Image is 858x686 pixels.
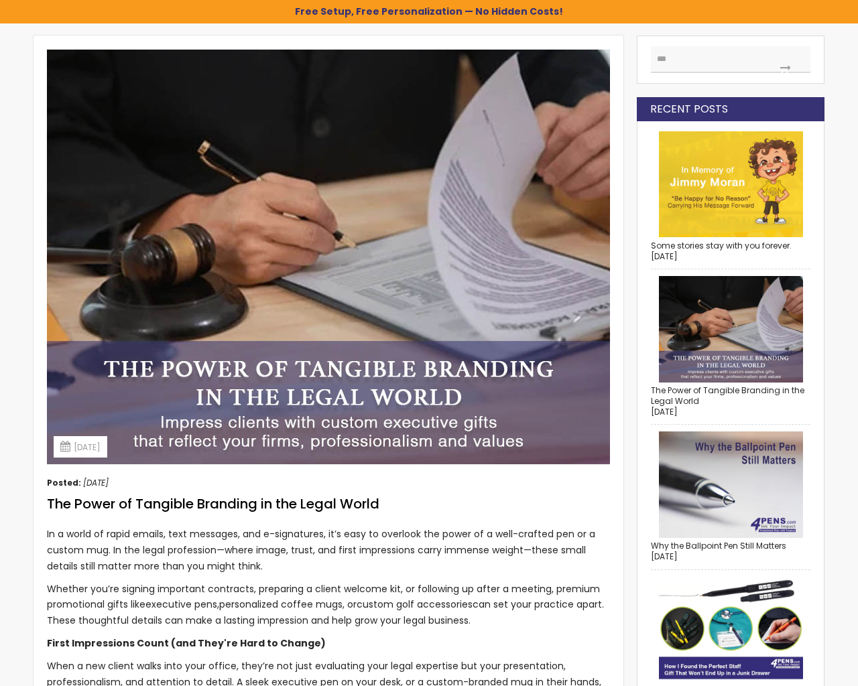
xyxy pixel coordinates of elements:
[47,49,610,464] img: The_Power_of_Tangible_Branding_in_the_Legal_World.jpg
[145,598,217,611] a: executive pens
[219,598,343,611] a: personalized coffee mugs
[47,477,81,488] span: Posted:
[651,276,810,383] img: The Power of Tangible Branding in the Legal World
[54,436,107,458] div: [DATE]
[651,240,792,251] a: Some stories stay with you forever.
[651,540,786,551] a: Why the Ballpoint Pen Still Matters
[650,102,728,117] strong: Recent Posts
[651,551,678,562] span: [DATE]
[651,577,810,683] img: How I Found the Perfect Staff Gift That Won’t End Up in a Junk Drawer
[47,636,326,650] strong: First Impressions Count (and They're Hard to Change)
[651,406,678,417] span: [DATE]
[47,581,610,629] p: Whether you’re signing important contracts, preparing a client welcome kit, or following up after...
[651,131,810,238] img: Some stories stay with you forever.
[357,598,473,611] a: custom golf accessories
[83,477,109,488] span: [DATE]
[651,431,810,538] img: Why the Ballpoint Pen Still Matters
[47,527,610,574] p: In a world of rapid emails, text messages, and e-signatures, it’s easy to overlook the power of a...
[47,495,610,513] h2: The Power of Tangible Branding in the Legal World
[651,251,678,262] span: [DATE]
[651,385,804,407] a: The Power of Tangible Branding in the Legal World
